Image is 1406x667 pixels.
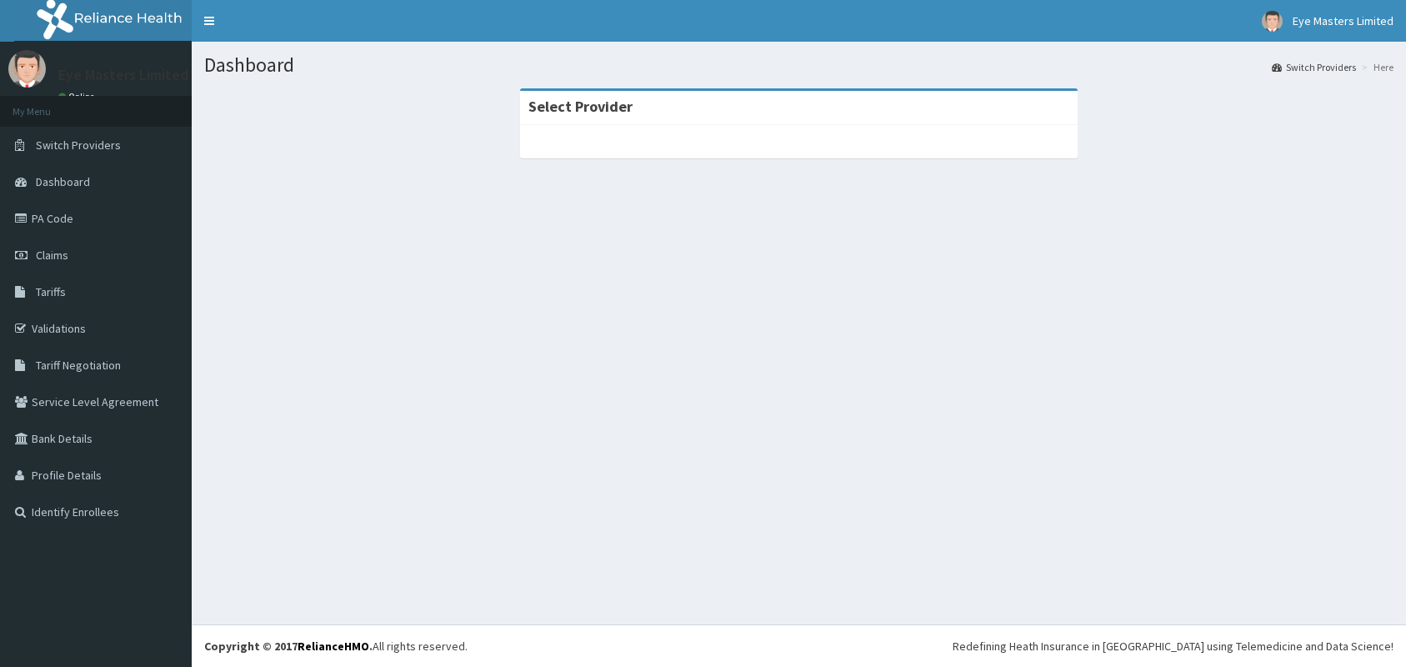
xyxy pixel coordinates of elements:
[36,358,121,373] span: Tariff Negotiation
[192,624,1406,667] footer: All rights reserved.
[204,639,373,654] strong: Copyright © 2017 .
[1262,11,1283,32] img: User Image
[1272,60,1356,74] a: Switch Providers
[953,638,1393,654] div: Redefining Heath Insurance in [GEOGRAPHIC_DATA] using Telemedicine and Data Science!
[1358,60,1393,74] li: Here
[36,248,68,263] span: Claims
[36,174,90,189] span: Dashboard
[528,97,633,116] strong: Select Provider
[58,68,188,83] p: Eye Masters Limited
[58,91,98,103] a: Online
[36,284,66,299] span: Tariffs
[36,138,121,153] span: Switch Providers
[204,54,1393,76] h1: Dashboard
[8,50,46,88] img: User Image
[298,639,369,654] a: RelianceHMO
[1293,13,1393,28] span: Eye Masters Limited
